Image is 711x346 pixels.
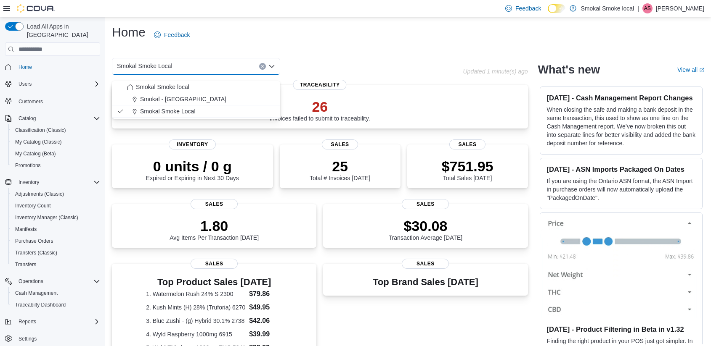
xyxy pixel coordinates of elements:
span: Traceabilty Dashboard [15,301,66,308]
button: Smokal Smoke Local [112,105,280,118]
a: View allExternal link [677,66,704,73]
div: Adam Sanchez [642,3,653,13]
span: Reports [15,317,100,327]
span: Sales [191,259,238,269]
span: My Catalog (Beta) [15,150,56,157]
span: Transfers (Classic) [12,248,100,258]
span: Transfers (Classic) [15,249,57,256]
button: Transfers [8,259,103,270]
span: Feedback [515,4,541,13]
span: My Catalog (Classic) [12,137,100,147]
a: Manifests [12,224,40,234]
p: When closing the safe and making a bank deposit in the same transaction, this used to show as one... [547,105,695,147]
button: Promotions [8,160,103,171]
span: Smokal Smoke local [136,83,189,91]
button: Catalog [15,113,39,123]
button: Reports [15,317,40,327]
a: Purchase Orders [12,236,57,246]
button: Settings [2,333,103,345]
p: 25 [310,158,370,175]
span: Manifests [12,224,100,234]
a: Customers [15,97,46,107]
span: Load All Apps in [GEOGRAPHIC_DATA] [24,22,100,39]
span: Sales [191,199,238,209]
a: Transfers [12,259,40,270]
span: Sales [322,139,358,149]
span: My Catalog (Classic) [15,139,62,145]
dt: 2. Kush Mints (H) 28% (Truforia) 6270 [146,303,246,312]
dt: 4. Wyld Raspberry 1000mg 6915 [146,330,246,338]
a: Classification (Classic) [12,125,69,135]
span: Adjustments (Classic) [12,189,100,199]
button: Catalog [2,113,103,124]
span: Transfers [15,261,36,268]
dt: 1. Watermelon Rush 24% S 2300 [146,290,246,298]
button: My Catalog (Classic) [8,136,103,148]
span: Inventory [15,177,100,187]
dd: $42.06 [249,316,282,326]
p: Updated 1 minute(s) ago [463,68,528,75]
button: Inventory Count [8,200,103,212]
div: Choose from the following options [112,81,280,118]
svg: External link [699,68,704,73]
dt: 3. Blue Zushi - (g) Hybrid 30.1% 2738 [146,317,246,325]
p: $751.95 [442,158,493,175]
button: Inventory Manager (Classic) [8,212,103,223]
div: Avg Items Per Transaction [DATE] [170,218,259,241]
div: Total # Invoices [DATE] [310,158,370,181]
a: Inventory Manager (Classic) [12,212,82,223]
span: Inventory Manager (Classic) [12,212,100,223]
button: Inventory [15,177,42,187]
h3: Top Product Sales [DATE] [146,277,282,287]
a: Settings [15,334,40,344]
button: Users [15,79,35,89]
p: 1.80 [170,218,259,234]
p: $30.08 [389,218,463,234]
button: Manifests [8,223,103,235]
h3: Top Brand Sales [DATE] [373,277,478,287]
a: Transfers (Classic) [12,248,61,258]
span: AS [644,3,651,13]
button: Close list of options [268,63,275,70]
span: Traceability [293,80,347,90]
span: Inventory [169,139,216,149]
span: Operations [15,276,100,286]
span: Adjustments (Classic) [15,191,64,197]
span: Promotions [15,162,41,169]
span: Traceabilty Dashboard [12,300,100,310]
button: Cash Management [8,287,103,299]
span: Purchase Orders [15,238,53,244]
span: Settings [19,336,37,342]
span: Catalog [19,115,36,122]
p: | [637,3,639,13]
span: Inventory Count [12,201,100,211]
button: Smokal Smoke local [112,81,280,93]
span: Home [15,62,100,72]
span: Smokal Smoke Local [140,107,196,115]
h1: Home [112,24,146,41]
span: Users [19,81,32,87]
button: Inventory [2,176,103,188]
span: Reports [19,318,36,325]
a: Inventory Count [12,201,54,211]
dd: $79.86 [249,289,282,299]
p: If you are using the Ontario ASN format, the ASN Import in purchase orders will now automatically... [547,177,695,202]
span: Smokal - [GEOGRAPHIC_DATA] [140,95,226,103]
span: Cash Management [15,290,58,296]
span: Sales [402,199,449,209]
a: Traceabilty Dashboard [12,300,69,310]
span: Classification (Classic) [15,127,66,134]
span: Sales [402,259,449,269]
p: 26 [270,98,370,115]
span: Customers [15,96,100,106]
span: Cash Management [12,288,100,298]
span: Inventory Count [15,202,51,209]
a: Home [15,62,35,72]
button: Operations [15,276,47,286]
div: Total Sales [DATE] [442,158,493,181]
button: Classification (Classic) [8,124,103,136]
span: Catalog [15,113,100,123]
a: Promotions [12,160,44,170]
button: Adjustments (Classic) [8,188,103,200]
